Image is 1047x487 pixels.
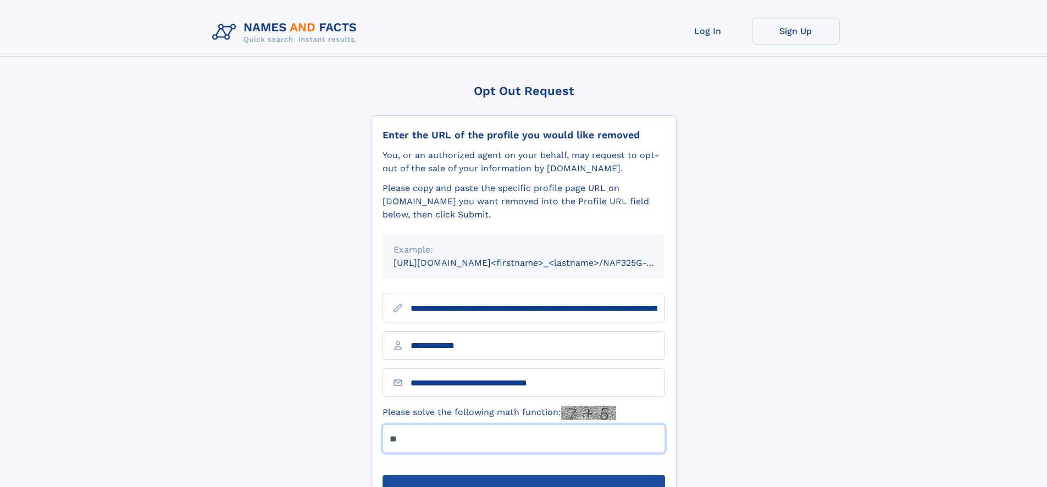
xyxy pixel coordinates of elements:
[752,18,840,44] a: Sign Up
[394,258,686,268] small: [URL][DOMAIN_NAME]<firstname>_<lastname>/NAF325G-xxxxxxxx
[383,182,665,221] div: Please copy and paste the specific profile page URL on [DOMAIN_NAME] you want removed into the Pr...
[394,243,654,256] div: Example:
[664,18,752,44] a: Log In
[383,149,665,175] div: You, or an authorized agent on your behalf, may request to opt-out of the sale of your informatio...
[371,84,677,98] div: Opt Out Request
[383,406,616,420] label: Please solve the following math function:
[383,129,665,141] div: Enter the URL of the profile you would like removed
[208,18,366,47] img: Logo Names and Facts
